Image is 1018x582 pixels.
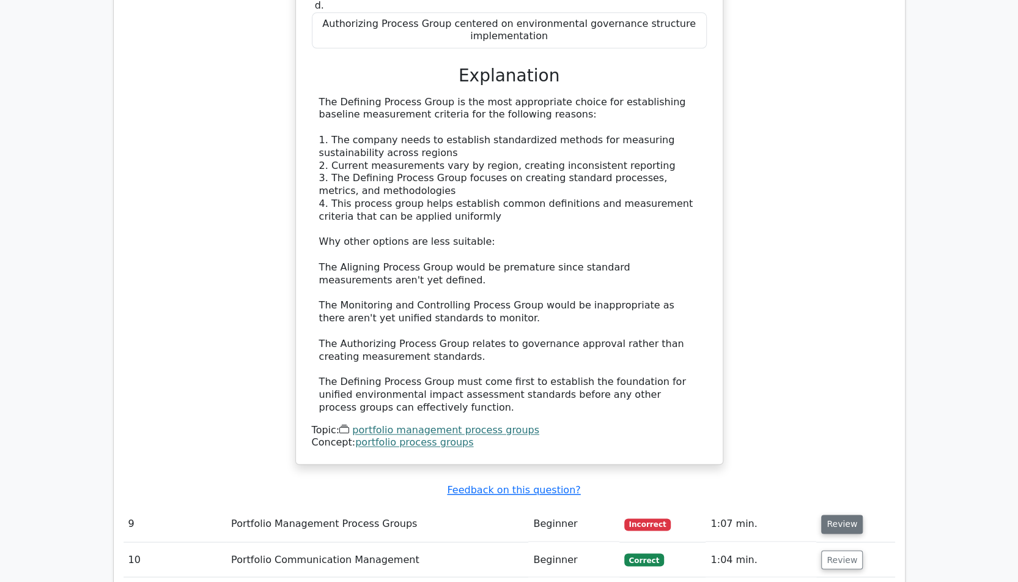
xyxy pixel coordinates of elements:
[355,436,473,448] a: portfolio process groups
[528,507,619,542] td: Beginner
[706,542,816,577] td: 1:04 min.
[319,96,699,414] div: The Defining Process Group is the most appropriate choice for establishing baseline measurement c...
[124,507,227,542] td: 9
[624,518,671,531] span: Incorrect
[706,507,816,542] td: 1:07 min.
[226,507,528,542] td: Portfolio Management Process Groups
[821,515,863,534] button: Review
[312,12,707,49] div: Authorizing Process Group centered on environmental governance structure implementation
[124,542,227,577] td: 10
[319,65,699,86] h3: Explanation
[226,542,528,577] td: Portfolio Communication Management
[821,550,863,569] button: Review
[312,424,707,437] div: Topic:
[528,542,619,577] td: Beginner
[352,424,539,436] a: portfolio management process groups
[447,484,580,496] a: Feedback on this question?
[624,553,664,565] span: Correct
[312,436,707,449] div: Concept:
